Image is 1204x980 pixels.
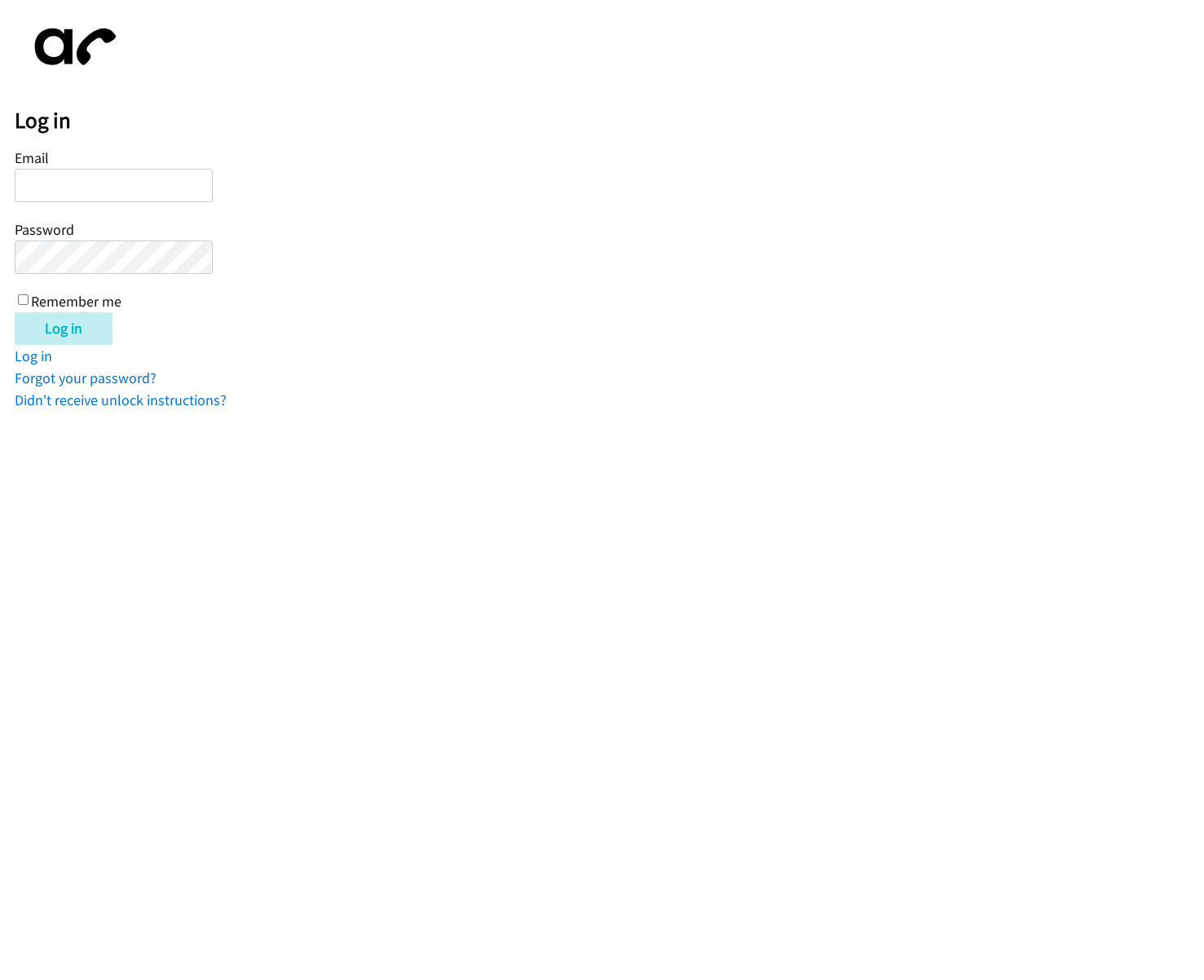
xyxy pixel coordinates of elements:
a: Forgot your password? [15,369,157,387]
label: Remember me [31,292,121,311]
img: aphone-8a226864a2ddd6a5e75d1ebefc011f4aa8f32683c2d82f3fb0802fe031f96514.svg [15,15,129,79]
label: Email [15,148,49,167]
label: Password [15,220,74,239]
h2: Log in [15,107,1204,135]
input: Log in [15,312,112,345]
a: Log in [15,347,52,365]
a: Didn't receive unlock instructions? [15,391,227,409]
